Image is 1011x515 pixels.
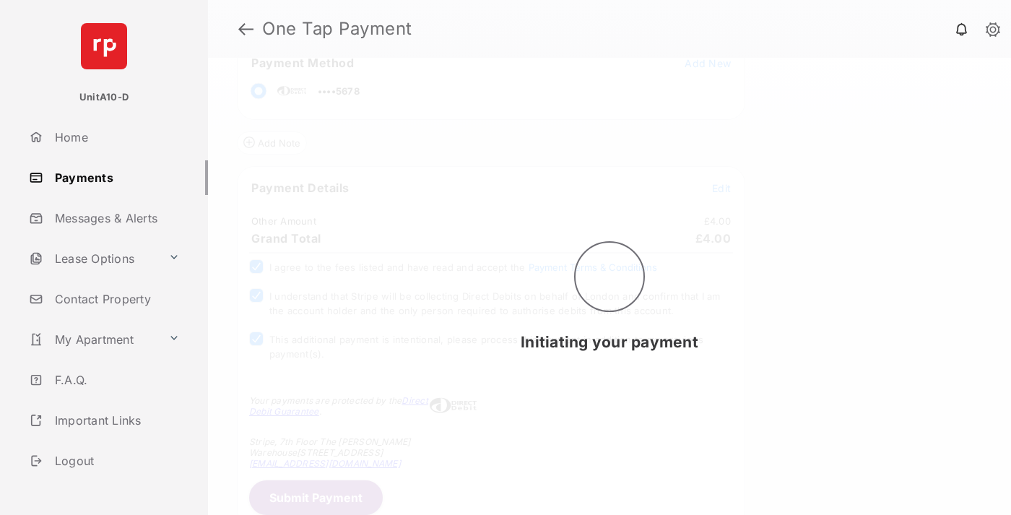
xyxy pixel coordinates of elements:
a: Lease Options [23,241,162,276]
strong: One Tap Payment [262,20,412,38]
span: Initiating your payment [521,333,698,351]
a: Payments [23,160,208,195]
a: Important Links [23,403,186,438]
a: F.A.Q. [23,363,208,397]
a: Logout [23,443,208,478]
a: My Apartment [23,322,162,357]
a: Home [23,120,208,155]
p: UnitA10-D [79,90,129,105]
a: Messages & Alerts [23,201,208,235]
a: Contact Property [23,282,208,316]
img: svg+xml;base64,PHN2ZyB4bWxucz0iaHR0cDovL3d3dy53My5vcmcvMjAwMC9zdmciIHdpZHRoPSI2NCIgaGVpZ2h0PSI2NC... [81,23,127,69]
